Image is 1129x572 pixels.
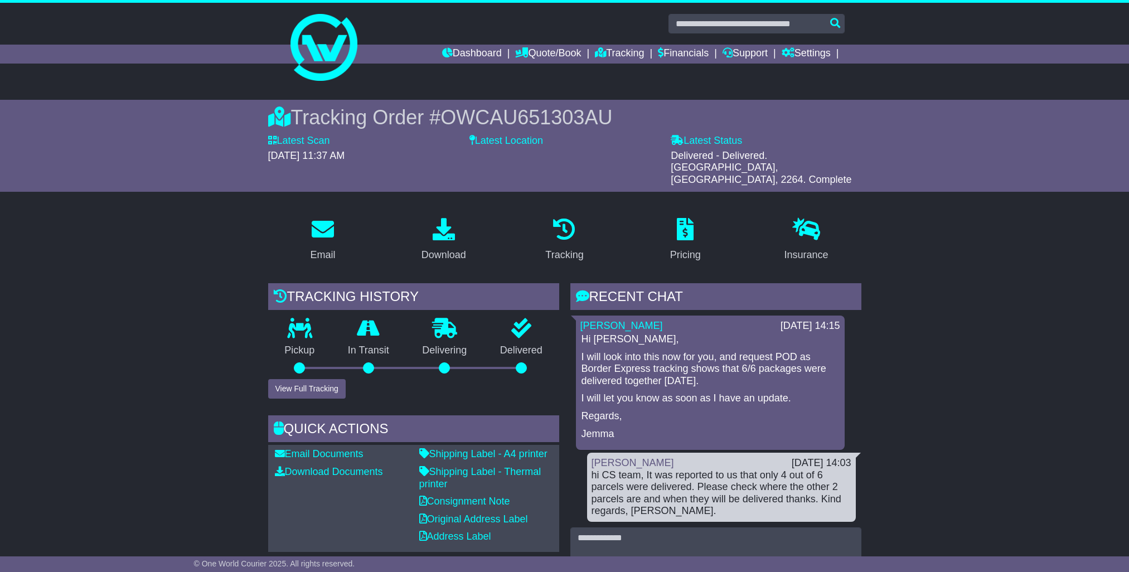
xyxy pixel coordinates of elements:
[592,457,674,468] a: [PERSON_NAME]
[331,345,406,357] p: In Transit
[580,320,663,331] a: [PERSON_NAME]
[268,105,861,129] div: Tracking Order #
[268,135,330,147] label: Latest Scan
[582,351,839,387] p: I will look into this now for you, and request POD as Border Express tracking shows that 6/6 pack...
[483,345,559,357] p: Delivered
[406,345,484,357] p: Delivering
[538,214,590,266] a: Tracking
[419,496,510,507] a: Consignment Note
[723,45,768,64] a: Support
[419,466,541,489] a: Shipping Label - Thermal printer
[268,345,332,357] p: Pickup
[442,45,502,64] a: Dashboard
[592,469,851,517] div: hi CS team, It was reported to us that only 4 out of 6 parcels were delivered. Please check where...
[421,248,466,263] div: Download
[275,448,364,459] a: Email Documents
[268,150,345,161] span: [DATE] 11:37 AM
[194,559,355,568] span: © One World Courier 2025. All rights reserved.
[595,45,644,64] a: Tracking
[303,214,342,266] a: Email
[658,45,709,64] a: Financials
[570,283,861,313] div: RECENT CHAT
[792,457,851,469] div: [DATE] 14:03
[671,150,851,185] span: Delivered - Delivered. [GEOGRAPHIC_DATA], [GEOGRAPHIC_DATA], 2264. Complete
[268,415,559,445] div: Quick Actions
[777,214,836,266] a: Insurance
[310,248,335,263] div: Email
[663,214,708,266] a: Pricing
[782,45,831,64] a: Settings
[671,135,742,147] label: Latest Status
[582,333,839,346] p: Hi [PERSON_NAME],
[781,320,840,332] div: [DATE] 14:15
[268,379,346,399] button: View Full Tracking
[582,392,839,405] p: I will let you know as soon as I have an update.
[419,531,491,542] a: Address Label
[784,248,828,263] div: Insurance
[469,135,543,147] label: Latest Location
[414,214,473,266] a: Download
[582,428,839,440] p: Jemma
[515,45,581,64] a: Quote/Book
[670,248,701,263] div: Pricing
[440,106,612,129] span: OWCAU651303AU
[545,248,583,263] div: Tracking
[275,466,383,477] a: Download Documents
[268,283,559,313] div: Tracking history
[419,448,547,459] a: Shipping Label - A4 printer
[582,410,839,423] p: Regards,
[419,513,528,525] a: Original Address Label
